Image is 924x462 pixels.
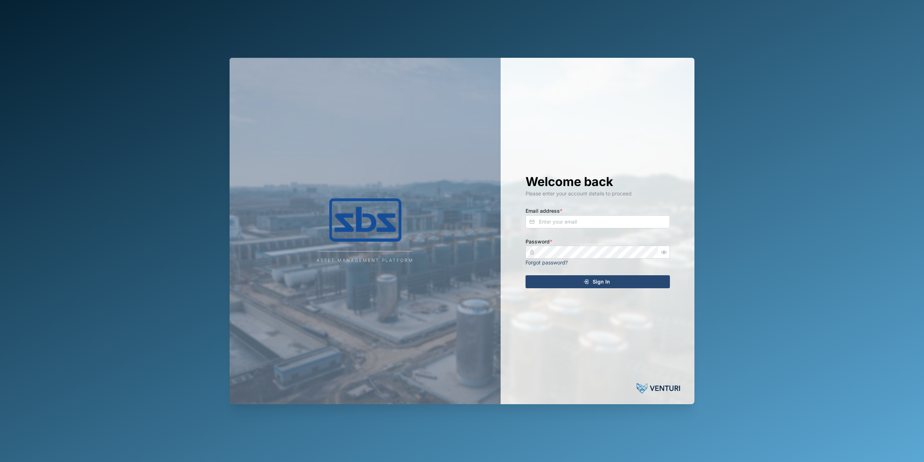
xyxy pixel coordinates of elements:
[593,276,610,288] span: Sign In
[637,381,680,396] img: Powered by: Venturi
[526,259,568,265] a: Forgot password?
[317,257,414,264] div: Asset Management Platform
[526,238,552,246] label: Password
[293,198,437,242] img: Company Logo
[526,215,670,228] input: Enter your email
[526,275,670,288] button: Sign In
[526,190,670,198] div: Please enter your account details to proceed
[526,207,562,215] label: Email address
[526,174,670,190] h1: Welcome back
